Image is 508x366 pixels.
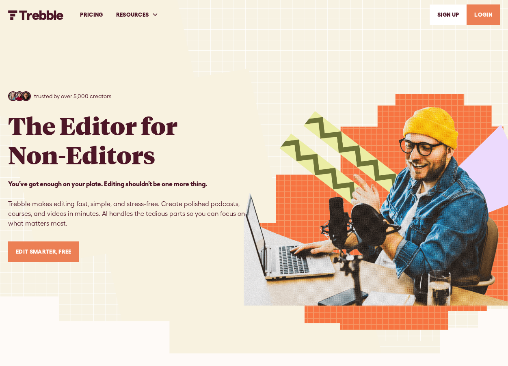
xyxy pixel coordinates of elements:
[8,9,64,19] a: home
[116,11,149,19] div: RESOURCES
[467,4,500,25] a: LOGIN
[8,179,254,228] p: Trebble makes editing fast, simple, and stress-free. Create polished podcasts, courses, and video...
[8,180,207,187] strong: You’ve got enough on your plate. Editing shouldn’t be one more thing. ‍
[34,92,111,101] p: trusted by over 5,000 creators
[8,10,64,20] img: Trebble FM Logo
[430,4,467,25] a: SIGn UP
[8,241,79,262] a: Edit Smarter, Free
[73,1,109,29] a: PRICING
[110,1,165,29] div: RESOURCES
[8,111,177,169] h1: The Editor for Non-Editors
